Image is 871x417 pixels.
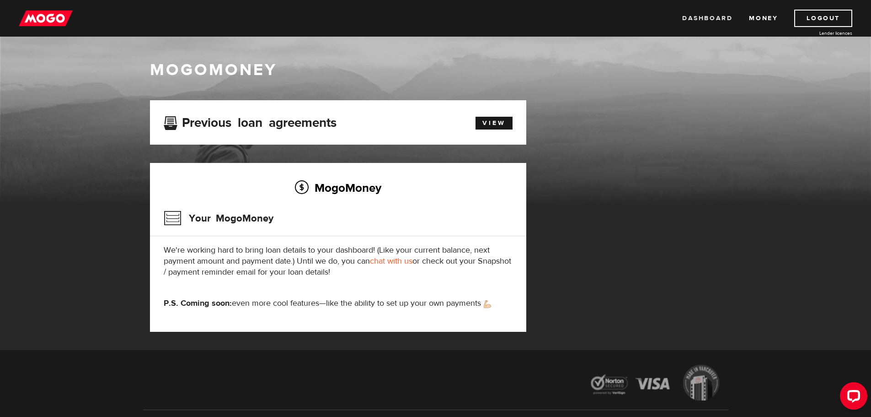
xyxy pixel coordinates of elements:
[784,30,852,37] a: Lender licences
[582,358,728,410] img: legal-icons-92a2ffecb4d32d839781d1b4e4802d7b.png
[164,298,513,309] p: even more cool features—like the ability to set up your own payments
[164,298,232,309] strong: P.S. Coming soon:
[150,60,721,80] h1: MogoMoney
[19,10,73,27] img: mogo_logo-11ee424be714fa7cbb0f0f49df9e16ec.png
[484,300,491,308] img: strong arm emoji
[833,379,871,417] iframe: LiveChat chat widget
[794,10,852,27] a: Logout
[164,115,337,127] h3: Previous loan agreements
[370,256,412,266] a: chat with us
[476,117,513,130] a: View
[164,206,273,230] h3: Your MogoMoney
[164,245,513,278] p: We're working hard to bring loan details to your dashboard! (Like your current balance, next paym...
[682,10,732,27] a: Dashboard
[164,178,513,197] h2: MogoMoney
[749,10,778,27] a: Money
